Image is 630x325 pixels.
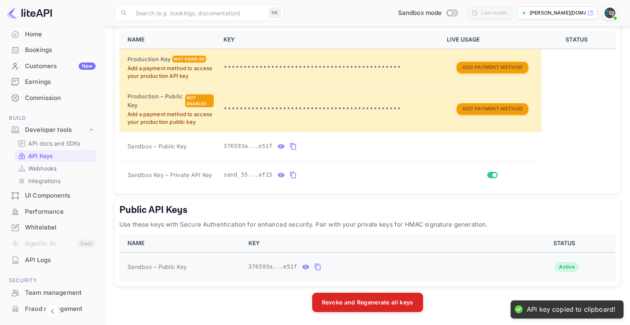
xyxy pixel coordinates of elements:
a: Team management [5,285,100,300]
div: Integrations [15,175,96,187]
button: Revoke and Regenerate all keys [312,293,423,312]
div: Team management [25,288,96,298]
img: LiteAPI logo [6,6,52,19]
img: Jerry T [603,6,616,19]
div: Performance [5,204,100,220]
button: Add Payment Method [457,103,528,115]
div: API docs and SDKs [15,137,96,149]
div: Developer tools [25,125,88,135]
div: Developer tools [5,123,100,137]
div: API key copied to clipboard! [527,305,615,314]
h6: Production Key [127,55,171,64]
table: private api keys table [119,31,615,189]
div: Fraud management [5,301,100,317]
div: CustomersNew [5,58,100,74]
div: Switch to Production mode [395,8,461,18]
a: API Logs [5,252,100,267]
p: Add a payment method to access your production API key [127,65,214,80]
a: Fraud management [5,301,100,316]
p: ••••••••••••••••••••••••••••••••••••••••••••• [223,104,437,114]
span: Sandbox mode [398,8,442,18]
div: Active [555,262,578,272]
div: UI Components [5,188,100,204]
span: Sandbox Key – Private API Key [127,171,212,178]
th: KEY [219,31,442,49]
a: Home [5,27,100,42]
div: Commission [5,90,100,106]
button: Collapse navigation [45,304,60,319]
span: Sandbox – Public Key [127,262,187,271]
div: Bookings [5,42,100,58]
h6: Production – Public Key [127,92,184,110]
a: UI Components [5,188,100,203]
th: STATUS [541,31,616,49]
div: API Logs [5,252,100,268]
p: Webhooks [28,164,56,173]
a: Add Payment Method [457,63,528,70]
div: Last month [481,9,507,17]
a: API docs and SDKs [18,139,93,148]
span: 376593a...e51f [248,262,298,271]
a: Add Payment Method [457,105,528,112]
th: STATUS [516,234,615,252]
a: Bookings [5,42,100,57]
div: Performance [25,207,96,217]
table: public api keys table [119,234,615,281]
th: NAME [119,234,244,252]
a: Integrations [18,177,93,185]
span: Sandbox – Public Key [127,142,187,150]
h5: Public API Keys [119,204,615,217]
span: Build [5,114,100,123]
p: Integrations [28,177,60,185]
p: Add a payment method to access your production public key [127,110,214,126]
a: Performance [5,204,100,219]
div: API Keys [15,150,96,162]
div: Bookings [25,46,96,55]
th: KEY [244,234,517,252]
a: Earnings [5,74,100,89]
a: Whitelabel [5,220,100,235]
a: Webhooks [18,164,93,173]
div: Whitelabel [25,223,96,232]
div: Team management [5,285,100,301]
a: API Keys [18,152,93,160]
span: sand_55...af15 [223,171,273,179]
div: Home [25,30,96,39]
div: Not enabled [172,56,206,62]
div: Not enabled [185,94,214,107]
a: CustomersNew [5,58,100,73]
p: API Keys [28,152,53,160]
div: Customers [25,62,96,71]
p: API docs and SDKs [28,139,81,148]
a: Commission [5,90,100,105]
div: Webhooks [15,162,96,174]
p: [PERSON_NAME][DOMAIN_NAME] [530,9,586,17]
div: UI Components [25,191,96,200]
div: API Logs [25,256,96,265]
th: LIVE USAGE [442,31,541,49]
p: ••••••••••••••••••••••••••••••••••••••••••••• [223,62,437,72]
div: Earnings [5,74,100,90]
span: Security [5,276,100,285]
div: Commission [25,94,96,103]
div: New [79,62,96,70]
input: Search (e.g. bookings, documentation) [131,5,265,21]
div: Earnings [25,77,96,87]
button: Add Payment Method [457,62,528,73]
p: Use these keys with Secure Authentication for enhanced security. Pair with your private keys for ... [119,220,615,229]
div: ⌘K [269,8,281,18]
span: 376593a...e51f [223,142,273,150]
th: NAME [119,31,219,49]
div: Fraud management [25,304,96,314]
